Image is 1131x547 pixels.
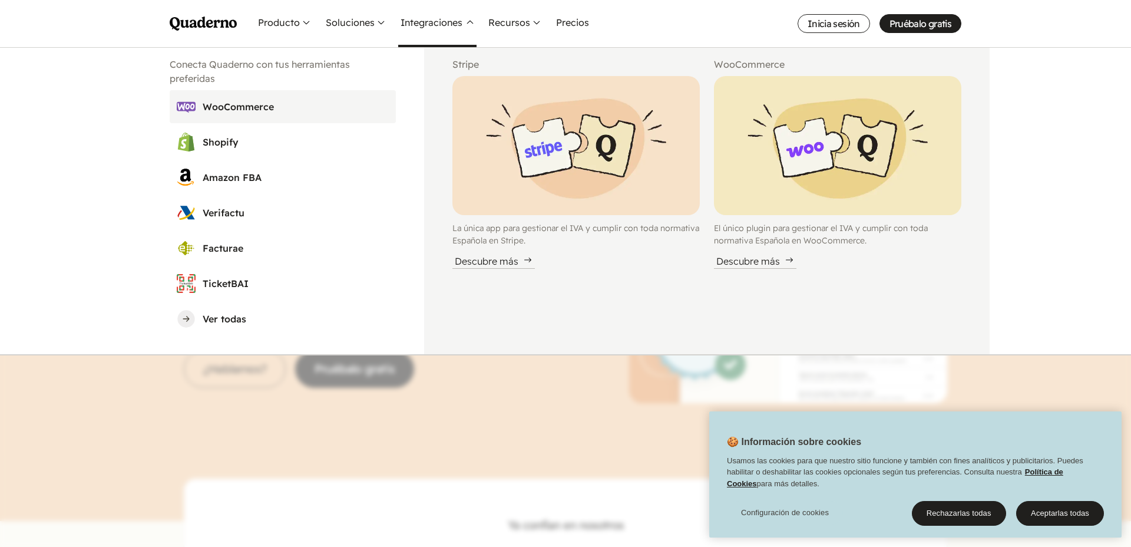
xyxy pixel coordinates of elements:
[727,467,1063,488] a: Política de Cookies
[203,170,389,184] h3: Amazon FBA
[798,14,870,33] a: Inicia sesión
[714,222,961,247] p: El único plugin para gestionar el IVA y cumplir con toda normativa Española en WooCommerce.
[1016,501,1104,526] button: Aceptarlas todas
[452,57,700,71] h2: Stripe
[452,222,700,247] p: La única app para gestionar el IVA y cumplir con toda normativa Española en Stripe.
[714,254,796,269] div: Descubre más
[203,312,389,326] h3: Ver todas
[170,57,396,85] h2: Conecta Quaderno con tus herramientas preferidas
[170,196,396,229] a: Verifactu
[203,135,389,149] h3: Shopify
[879,14,961,33] a: Pruébalo gratis
[727,501,843,525] button: Configuración de cookies
[709,455,1122,496] div: Usamos las cookies para que nuestro sitio funcione y también con fines analíticos y publicitarios...
[170,267,396,300] a: TicketBAI
[714,57,961,71] h2: WooCommerce
[452,76,700,269] a: Pieces of a puzzle with Stripe and Quaderno logosLa única app para gestionar el IVA y cumplir con...
[203,100,389,114] h3: WooCommerce
[452,76,700,215] img: Pieces of a puzzle with Stripe and Quaderno logos
[709,435,861,455] h2: 🍪 Información sobre cookies
[709,411,1122,538] div: 🍪 Información sobre cookies
[170,90,396,123] a: WooCommerce
[452,254,535,269] div: Descubre más
[170,232,396,265] a: Facturae
[912,501,1006,526] button: Rechazarlas todas
[203,241,389,255] h3: Facturae
[170,302,396,335] a: Ver todas
[170,126,396,159] a: Shopify
[203,276,389,291] h3: TicketBAI
[709,411,1122,538] div: Cookie banner
[714,76,961,215] img: Pieces of a puzzle with WooCommerce and Quaderno logos
[714,76,961,269] a: Pieces of a puzzle with WooCommerce and Quaderno logosEl único plugin para gestionar el IVA y cum...
[170,161,396,194] a: Amazon FBA
[203,206,389,220] h3: Verifactu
